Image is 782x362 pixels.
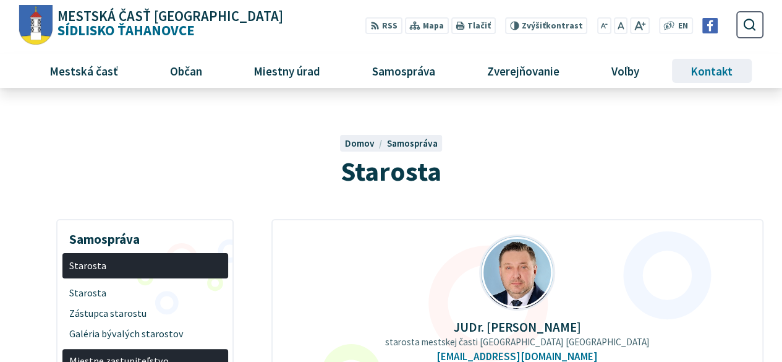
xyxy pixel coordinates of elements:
[606,54,644,87] span: Voľby
[19,5,53,45] img: Prejsť na domovskú stránku
[505,17,587,34] button: Zvýšiťkontrast
[62,223,228,249] h3: Samospráva
[148,54,223,87] a: Občan
[365,17,402,34] a: RSS
[451,17,495,34] button: Tlačiť
[423,20,444,33] span: Mapa
[686,54,737,87] span: Kontakt
[344,137,374,149] span: Domov
[19,5,283,45] a: Logo Sídlisko Ťahanovce, prejsť na domovskú stránku.
[669,54,754,87] a: Kontakt
[630,17,649,34] button: Zväčšiť veľkosť písma
[69,256,221,276] span: Starosta
[69,303,221,324] span: Zástupca starostu
[482,54,564,87] span: Zverejňovanie
[674,20,691,33] a: EN
[291,337,743,348] p: starosta mestskej časti [GEOGRAPHIC_DATA] [GEOGRAPHIC_DATA]
[387,137,438,149] a: Samospráva
[465,54,580,87] a: Zverejňovanie
[404,17,448,34] a: Mapa
[467,21,491,31] span: Tlačiť
[522,21,583,31] span: kontrast
[614,17,627,34] button: Nastaviť pôvodnú veľkosť písma
[69,324,221,344] span: Galéria bývalých starostov
[62,324,228,344] a: Galéria bývalých starostov
[165,54,206,87] span: Občan
[232,54,342,87] a: Miestny úrad
[481,236,554,309] img: Mgr.Ing._Milo___Ihn__t__2_
[57,9,283,24] span: Mestská časť [GEOGRAPHIC_DATA]
[62,303,228,324] a: Zástupca starostu
[522,20,546,31] span: Zvýšiť
[291,320,743,334] p: JUDr. [PERSON_NAME]
[45,54,122,87] span: Mestská časť
[590,54,660,87] a: Voľby
[62,283,228,303] a: Starosta
[62,253,228,278] a: Starosta
[702,18,718,33] img: Prejsť na Facebook stránku
[341,154,441,188] span: Starosta
[382,20,397,33] span: RSS
[678,20,688,33] span: EN
[344,137,386,149] a: Domov
[53,9,283,38] span: Sídlisko Ťahanovce
[351,54,457,87] a: Samospráva
[69,283,221,303] span: Starosta
[28,54,140,87] a: Mestská časť
[249,54,325,87] span: Miestny úrad
[597,17,612,34] button: Zmenšiť veľkosť písma
[367,54,440,87] span: Samospráva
